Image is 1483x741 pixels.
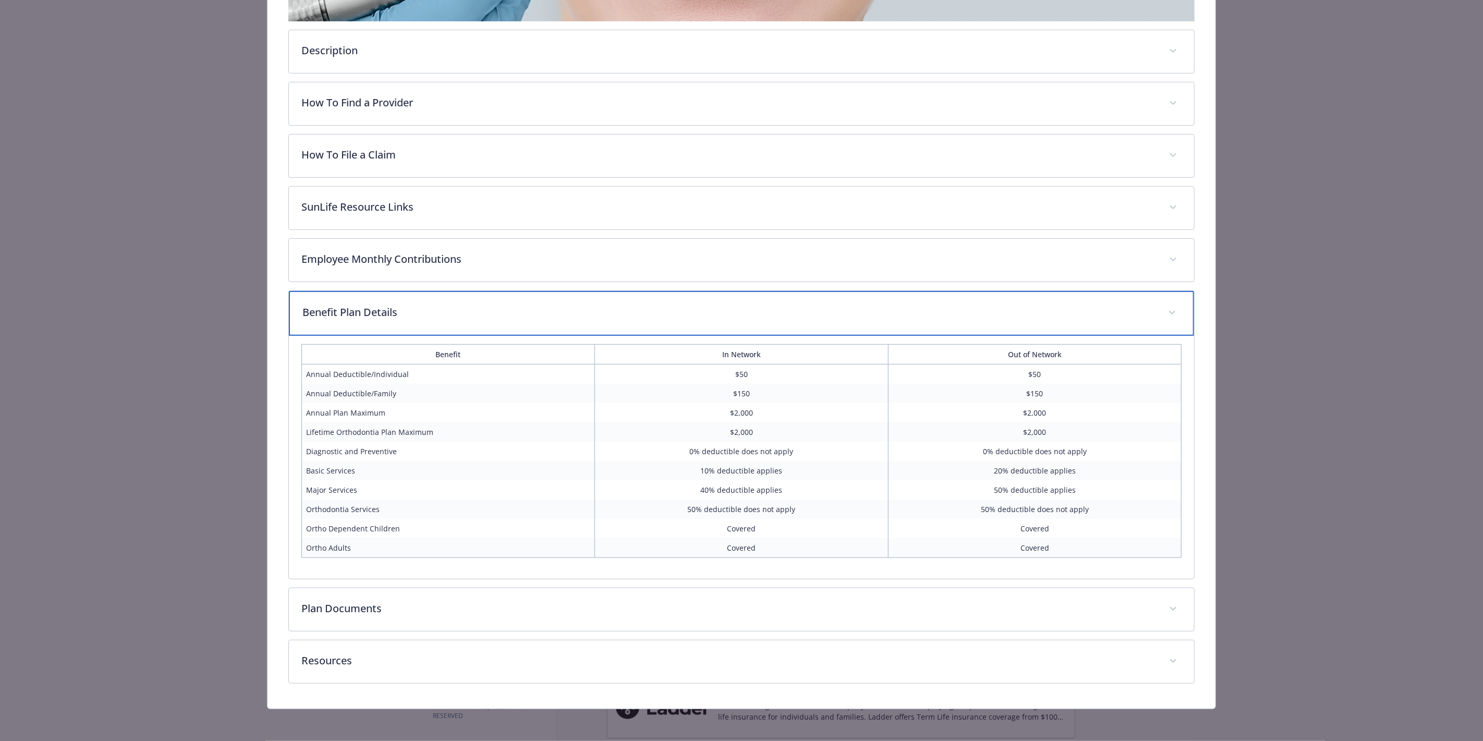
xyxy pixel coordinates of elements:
[595,500,888,519] td: 50% deductible does not apply
[888,365,1181,384] td: $50
[888,500,1181,519] td: 50% deductible does not apply
[888,345,1181,365] th: Out of Network
[595,480,888,500] td: 40% deductible applies
[888,461,1181,480] td: 20% deductible applies
[289,336,1194,579] div: Benefit Plan Details
[888,422,1181,442] td: $2,000
[301,251,1157,267] p: Employee Monthly Contributions
[289,82,1194,125] div: How To Find a Provider
[888,538,1181,558] td: Covered
[301,403,594,422] td: Annual Plan Maximum
[289,187,1194,229] div: SunLife Resource Links
[301,500,594,519] td: Orthodontia Services
[301,519,594,538] td: Ortho Dependent Children
[301,653,1157,669] p: Resources
[302,305,1156,320] p: Benefit Plan Details
[888,403,1181,422] td: $2,000
[888,442,1181,461] td: 0% deductible does not apply
[595,384,888,403] td: $150
[301,461,594,480] td: Basic Services
[301,43,1157,58] p: Description
[301,199,1157,215] p: SunLife Resource Links
[595,519,888,538] td: Covered
[301,384,594,403] td: Annual Deductible/Family
[289,588,1194,631] div: Plan Documents
[595,538,888,558] td: Covered
[888,384,1181,403] td: $150
[301,95,1157,111] p: How To Find a Provider
[289,135,1194,177] div: How To File a Claim
[301,365,594,384] td: Annual Deductible/Individual
[289,239,1194,282] div: Employee Monthly Contributions
[289,30,1194,73] div: Description
[595,461,888,480] td: 10% deductible applies
[595,345,888,365] th: In Network
[301,422,594,442] td: Lifetime Orthodontia Plan Maximum
[888,519,1181,538] td: Covered
[595,442,888,461] td: 0% deductible does not apply
[301,601,1157,616] p: Plan Documents
[301,345,594,365] th: Benefit
[289,291,1194,336] div: Benefit Plan Details
[595,403,888,422] td: $2,000
[595,365,888,384] td: $50
[301,480,594,500] td: Major Services
[289,640,1194,683] div: Resources
[301,538,594,558] td: Ortho Adults
[595,422,888,442] td: $2,000
[301,147,1157,163] p: How To File a Claim
[301,442,594,461] td: Diagnostic and Preventive
[888,480,1181,500] td: 50% deductible applies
